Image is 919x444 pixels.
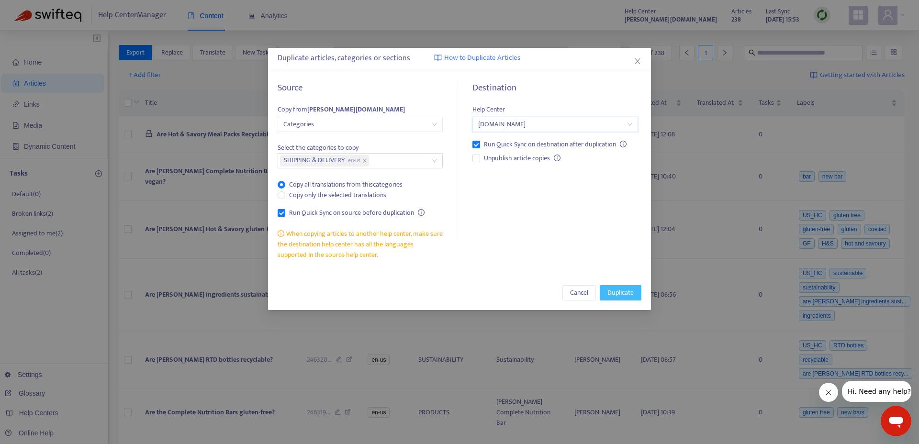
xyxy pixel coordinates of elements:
[444,53,520,64] span: How to Duplicate Articles
[480,153,554,164] span: Unpublish article copies
[472,104,505,115] span: Help Center
[362,158,367,163] span: close
[472,83,638,94] h5: Destination
[554,155,560,161] span: info-circle
[819,383,838,402] iframe: Close message
[278,104,405,115] span: Copy from
[562,285,596,300] button: Cancel
[632,56,643,67] button: Close
[285,208,418,218] span: Run Quick Sync on source before duplication
[842,381,911,402] iframe: Message from company
[478,117,632,132] span: updated-usa.zendesk.com
[284,155,360,166] span: SHIPPING & DELIVERY
[278,229,443,260] div: When copying articles to another help center, make sure the destination help center has all the l...
[434,53,520,64] a: How to Duplicate Articles
[278,83,443,94] h5: Source
[285,179,406,190] span: Copy all translations from this categories
[278,230,284,237] span: info-circle
[278,53,641,64] div: Duplicate articles, categories or sections
[348,155,360,165] span: en-us
[283,117,437,132] span: Categories
[881,406,911,436] iframe: Button to launch messaging window
[285,190,390,200] span: Copy only the selected translations
[418,209,425,216] span: info-circle
[480,139,620,150] span: Run Quick Sync on destination after duplication
[620,141,627,147] span: info-circle
[634,57,641,65] span: close
[570,288,588,298] span: Cancel
[600,285,641,300] button: Duplicate
[607,288,634,298] span: Duplicate
[278,143,443,153] span: Select the categories to copy
[307,104,405,115] strong: [PERSON_NAME][DOMAIN_NAME]
[434,54,442,62] img: image-link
